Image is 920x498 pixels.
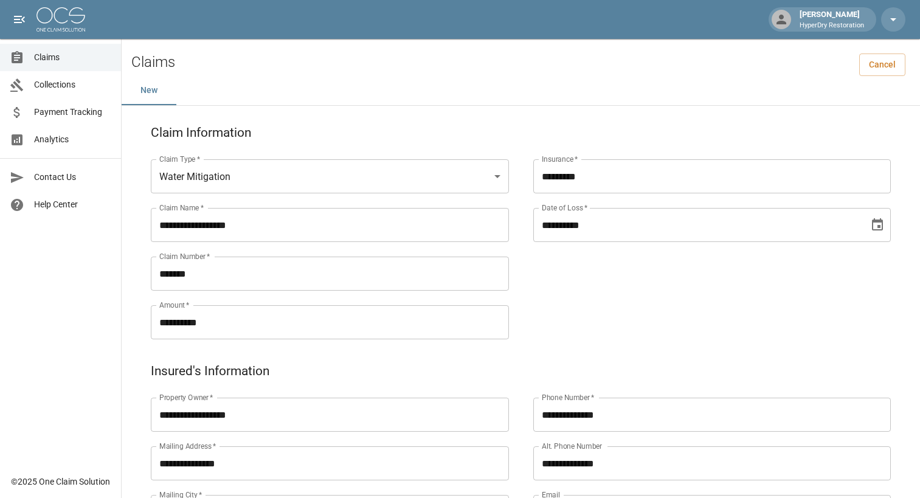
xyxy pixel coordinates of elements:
[151,159,509,193] div: Water Mitigation
[34,51,111,64] span: Claims
[159,300,190,310] label: Amount
[865,213,890,237] button: Choose date, selected date is Sep 22, 2025
[159,441,216,451] label: Mailing Address
[795,9,869,30] div: [PERSON_NAME]
[542,392,594,403] label: Phone Number
[11,476,110,488] div: © 2025 One Claim Solution
[542,154,578,164] label: Insurance
[542,202,587,213] label: Date of Loss
[7,7,32,32] button: open drawer
[34,133,111,146] span: Analytics
[122,76,920,105] div: dynamic tabs
[859,54,905,76] a: Cancel
[131,54,175,71] h2: Claims
[159,202,204,213] label: Claim Name
[159,392,213,403] label: Property Owner
[34,106,111,119] span: Payment Tracking
[159,251,210,261] label: Claim Number
[122,76,176,105] button: New
[34,198,111,211] span: Help Center
[36,7,85,32] img: ocs-logo-white-transparent.png
[159,154,200,164] label: Claim Type
[542,441,602,451] label: Alt. Phone Number
[800,21,864,31] p: HyperDry Restoration
[34,78,111,91] span: Collections
[34,171,111,184] span: Contact Us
